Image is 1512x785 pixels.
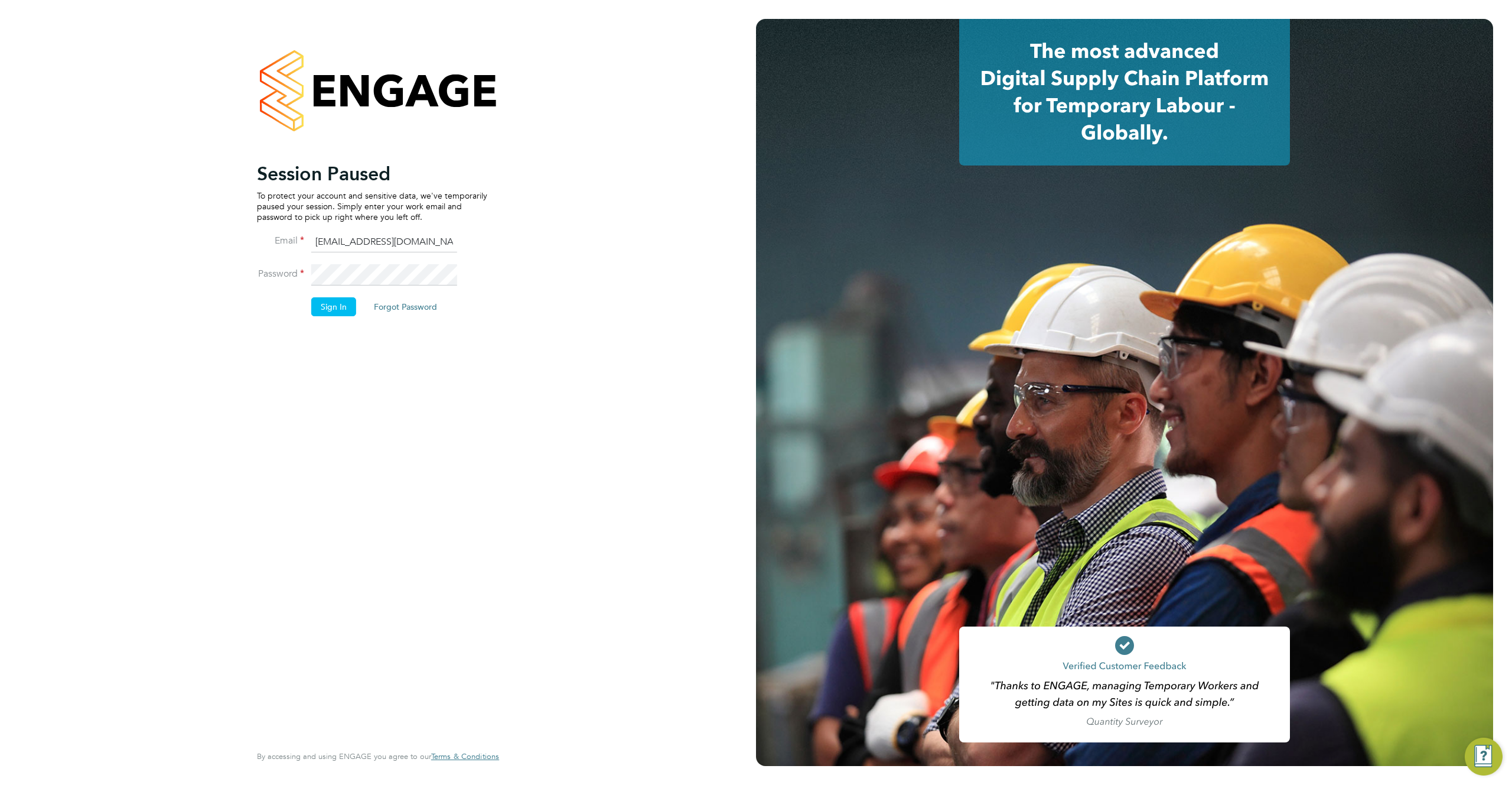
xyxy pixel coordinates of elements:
[364,297,447,316] button: Forgot Password
[257,268,304,280] label: Password
[257,162,487,186] h2: Session Paused
[257,190,487,223] p: To protect your account and sensitive data, we've temporarily paused your session. Simply enter y...
[431,752,499,761] a: Terms & Conditions
[1465,738,1503,776] button: Engage Resource Center
[257,751,499,761] span: By accessing and using ENGAGE you agree to our
[257,235,304,247] label: Email
[311,297,356,316] button: Sign In
[311,232,457,253] input: Enter your work email...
